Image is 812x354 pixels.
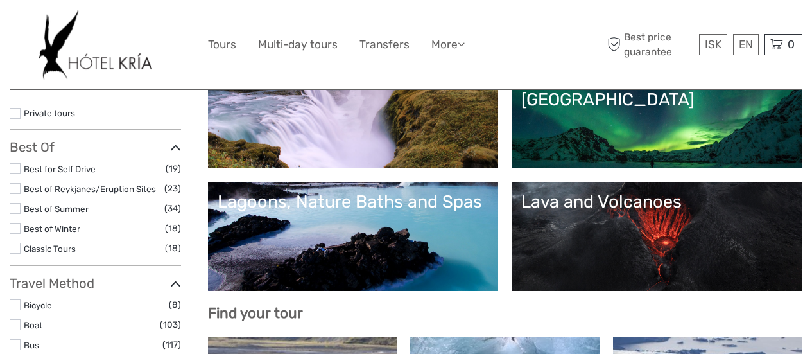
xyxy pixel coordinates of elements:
[258,35,338,54] a: Multi-day tours
[24,243,76,254] a: Classic Tours
[786,38,797,51] span: 0
[218,191,489,212] div: Lagoons, Nature Baths and Spas
[24,184,156,194] a: Best of Reykjanes/Eruption Sites
[604,30,696,58] span: Best price guarantee
[24,204,89,214] a: Best of Summer
[218,69,489,159] a: Golden Circle
[521,191,793,212] div: Lava and Volcanoes
[166,161,181,176] span: (19)
[218,191,489,281] a: Lagoons, Nature Baths and Spas
[24,164,96,174] a: Best for Self Drive
[24,108,75,118] a: Private tours
[160,317,181,332] span: (103)
[169,297,181,312] span: (8)
[24,320,42,330] a: Boat
[705,38,721,51] span: ISK
[208,35,236,54] a: Tours
[24,340,39,350] a: Bus
[24,224,80,234] a: Best of Winter
[165,221,181,236] span: (18)
[164,181,181,196] span: (23)
[10,276,181,291] h3: Travel Method
[10,139,181,155] h3: Best Of
[162,337,181,352] span: (117)
[208,305,303,322] b: Find your tour
[521,191,793,281] a: Lava and Volcanoes
[431,35,465,54] a: More
[359,35,410,54] a: Transfers
[165,241,181,256] span: (18)
[164,201,181,216] span: (34)
[24,300,52,310] a: Bicycle
[39,10,152,80] img: 532-e91e591f-ac1d-45f7-9962-d0f146f45aa0_logo_big.jpg
[521,69,793,159] a: Northern Lights in [GEOGRAPHIC_DATA]
[733,34,759,55] div: EN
